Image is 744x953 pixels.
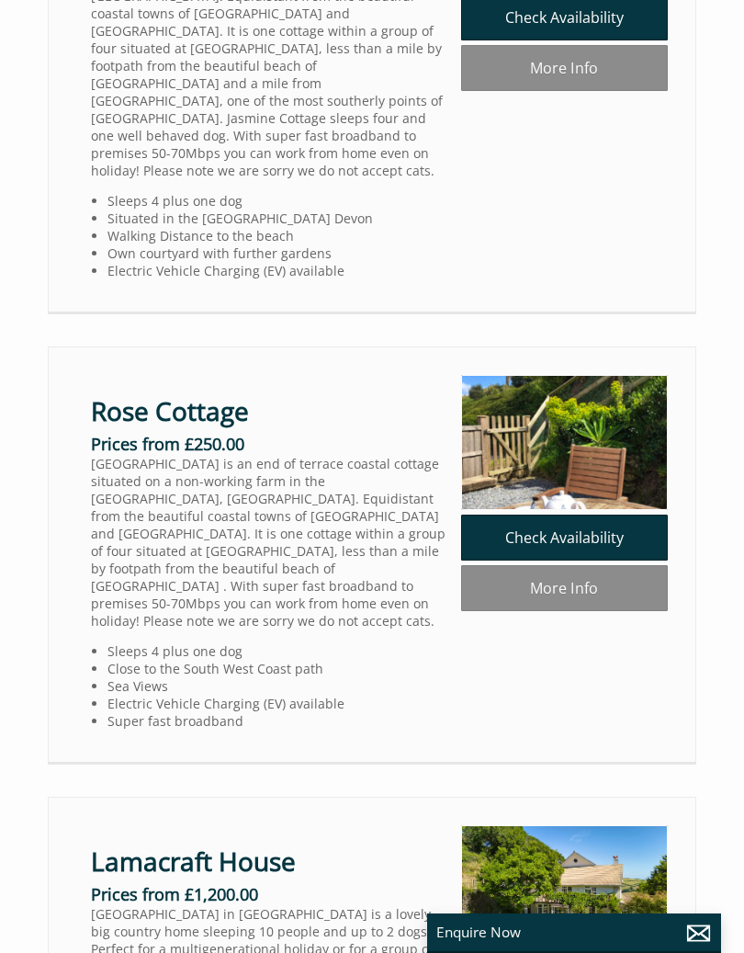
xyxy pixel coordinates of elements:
[91,455,446,630] p: [GEOGRAPHIC_DATA] is an end of terrace coastal cottage situated on a non-working farm in the [GEO...
[107,227,445,244] li: Walking Distance to the beach
[461,565,668,611] a: More Info
[461,45,668,91] a: More Info
[107,712,445,730] li: Super fast broadband
[91,433,446,455] h3: Prices from £250.00
[107,192,445,210] li: Sleeps 4 plus one dog
[461,375,668,509] img: Rose_home_page.content.original.png
[91,883,446,905] h3: Prices from £1,200.00
[107,677,445,695] li: Sea Views
[461,515,668,561] a: Check Availability
[107,660,445,677] li: Close to the South West Coast path
[107,695,445,712] li: Electric Vehicle Charging (EV) available
[107,210,445,227] li: Situated in the [GEOGRAPHIC_DATA] Devon
[91,844,296,879] a: Lamacraft House
[107,262,445,279] li: Electric Vehicle Charging (EV) available
[107,642,445,660] li: Sleeps 4 plus one dog
[107,244,445,262] li: Own courtyard with further gardens
[91,393,249,428] a: Rose Cottage
[436,923,712,942] p: Enquire Now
